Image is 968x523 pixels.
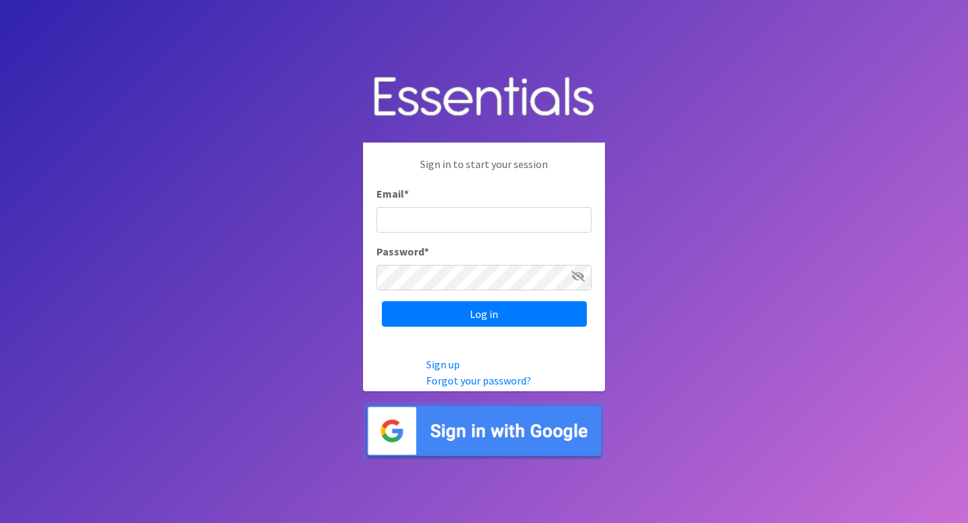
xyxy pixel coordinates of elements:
[404,187,409,200] abbr: required
[363,63,605,132] img: Human Essentials
[363,402,605,460] img: Sign in with Google
[376,186,409,202] label: Email
[376,243,429,259] label: Password
[426,374,531,387] a: Forgot your password?
[424,245,429,258] abbr: required
[382,301,587,327] input: Log in
[376,156,592,186] p: Sign in to start your session
[426,358,460,371] a: Sign up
